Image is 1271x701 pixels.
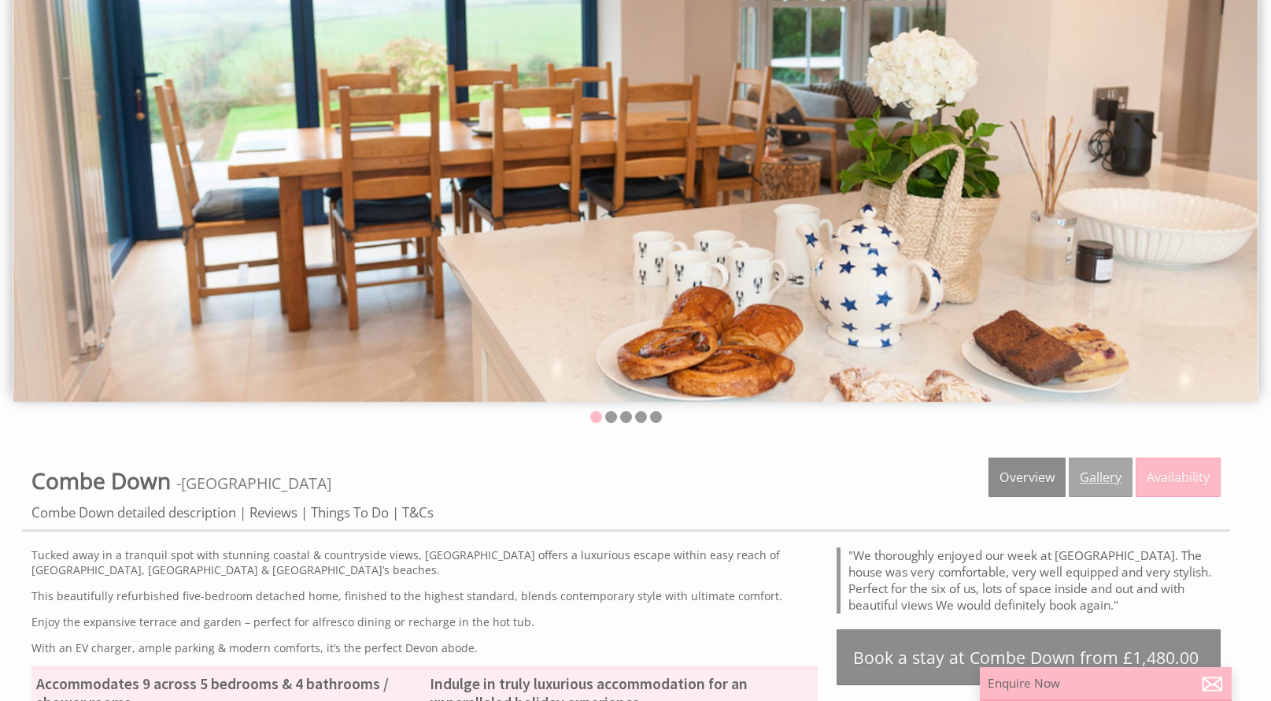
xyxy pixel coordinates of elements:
[31,588,818,603] p: This beautifully refurbished five-bedroom detached home, finished to the highest standard, blends...
[402,503,434,521] a: T&Cs
[181,473,331,494] a: [GEOGRAPHIC_DATA]
[837,629,1221,685] a: Book a stay at Combe Down from £1,480.00
[988,458,1066,497] a: Overview
[31,465,176,495] a: Combe Down
[837,547,1221,614] blockquote: "We thoroughly enjoyed our week at [GEOGRAPHIC_DATA]. The house was very comfortable, very well e...
[176,473,331,494] span: -
[1136,458,1221,497] a: Availability
[311,503,389,521] a: Things To Do
[31,547,818,577] p: Tucked away in a tranquil spot with stunning coastal & countryside views, [GEOGRAPHIC_DATA] offer...
[31,465,171,495] span: Combe Down
[31,640,818,655] p: With an EV charger, ample parking & modern comforts, it’s the perfect Devon abode.
[1069,458,1132,497] a: Gallery
[988,675,1224,692] p: Enquire Now
[31,503,236,521] a: Combe Down detailed description
[31,614,818,629] p: Enjoy the expansive terrace and garden – perfect for alfresco dining or recharge in the hot tub.
[249,503,297,521] a: Reviews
